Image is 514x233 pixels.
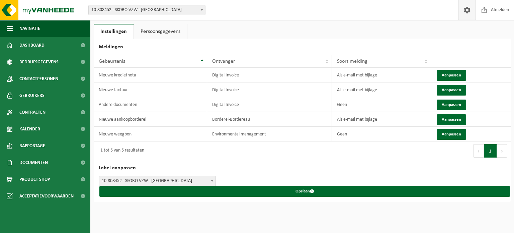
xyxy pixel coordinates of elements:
td: Als e-mail met bijlage [332,112,431,127]
span: Contactpersonen [19,70,58,87]
span: 10-808452 - SKOBO VZW - BRUGGE [89,5,205,15]
span: Ontvanger [212,59,235,64]
span: Documenten [19,154,48,171]
td: Environmental management [207,127,332,141]
button: Aanpassen [437,70,466,81]
span: Dashboard [19,37,45,54]
button: 1 [484,144,497,158]
span: 10-808452 - SKOBO VZW - BRUGGE [99,176,216,186]
h2: Label aanpassen [94,160,511,176]
span: Gebruikers [19,87,45,104]
button: Aanpassen [437,85,466,96]
span: 10-808452 - SKOBO VZW - BRUGGE [88,5,205,15]
td: Nieuwe factuur [94,82,207,97]
td: Als e-mail met bijlage [332,68,431,82]
span: Kalender [19,121,40,137]
button: Previous [473,144,484,158]
button: Opslaan [99,186,510,197]
td: Digital Invoice [207,68,332,82]
button: Aanpassen [437,100,466,110]
td: Digital Invoice [207,82,332,97]
span: Navigatie [19,20,40,37]
td: Andere documenten [94,97,207,112]
span: Bedrijfsgegevens [19,54,59,70]
td: Nieuwe weegbon [94,127,207,141]
td: Borderel-Bordereau [207,112,332,127]
span: Gebeurtenis [99,59,125,64]
td: Digital Invoice [207,97,332,112]
span: Soort melding [337,59,367,64]
td: Geen [332,97,431,112]
a: Persoonsgegevens [134,24,187,39]
td: Nieuwe aankoopborderel [94,112,207,127]
button: Next [497,144,507,158]
span: Product Shop [19,171,50,188]
span: Acceptatievoorwaarden [19,188,74,205]
button: Aanpassen [437,114,466,125]
div: 1 tot 5 van 5 resultaten [97,145,144,157]
td: Nieuwe kredietnota [94,68,207,82]
a: Instellingen [94,24,134,39]
button: Aanpassen [437,129,466,140]
h2: Meldingen [94,39,511,55]
td: Als e-mail met bijlage [332,82,431,97]
span: 10-808452 - SKOBO VZW - BRUGGE [99,176,216,186]
span: Contracten [19,104,46,121]
td: Geen [332,127,431,141]
span: Rapportage [19,137,45,154]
